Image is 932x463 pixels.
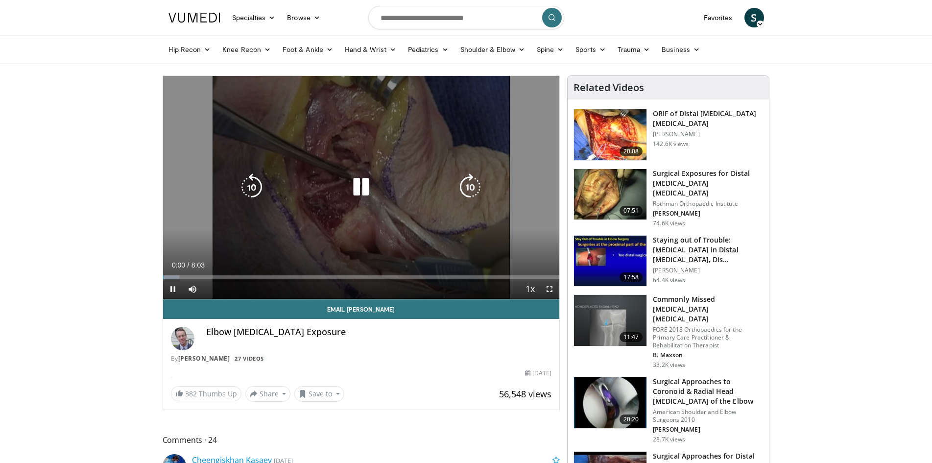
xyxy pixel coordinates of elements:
a: Spine [531,40,570,59]
h4: Elbow [MEDICAL_DATA] Exposure [206,327,552,338]
a: Hand & Wrist [339,40,402,59]
span: 8:03 [191,261,205,269]
span: 0:00 [172,261,185,269]
h3: Surgical Approaches to Coronoid & Radial Head [MEDICAL_DATA] of the Elbow [653,377,763,406]
a: Shoulder & Elbow [454,40,531,59]
p: American Shoulder and Elbow Surgeons 2010 [653,408,763,424]
p: B. Maxson [653,351,763,359]
span: 11:47 [620,332,643,342]
a: Sports [570,40,612,59]
a: [PERSON_NAME] [178,354,230,363]
button: Fullscreen [540,279,559,299]
a: Specialties [226,8,282,27]
img: orif-sanch_3.png.150x105_q85_crop-smart_upscale.jpg [574,109,646,160]
h4: Related Videos [574,82,644,94]
h3: Surgical Exposures for Distal [MEDICAL_DATA] [MEDICAL_DATA] [653,169,763,198]
p: FORE 2018 Orthopaedics for the Primary Care Practitioner & Rehabilitation Therapist [653,326,763,349]
h3: ORIF of Distal [MEDICAL_DATA] [MEDICAL_DATA] [653,109,763,128]
span: 56,548 views [499,388,551,400]
div: By [171,354,552,363]
a: Browse [281,8,326,27]
span: 07:51 [620,206,643,216]
button: Mute [183,279,202,299]
p: 33.2K views [653,361,685,369]
span: / [188,261,190,269]
span: 382 [185,389,197,398]
div: [DATE] [525,369,551,378]
a: 20:20 Surgical Approaches to Coronoid & Radial Head [MEDICAL_DATA] of the Elbow American Shoulder... [574,377,763,443]
p: [PERSON_NAME] [653,267,763,274]
img: Q2xRg7exoPLTwO8X4xMDoxOjB1O8AjAz_1.150x105_q85_crop-smart_upscale.jpg [574,236,646,287]
img: 70322_0000_3.png.150x105_q85_crop-smart_upscale.jpg [574,169,646,220]
a: 20:08 ORIF of Distal [MEDICAL_DATA] [MEDICAL_DATA] [PERSON_NAME] 142.6K views [574,109,763,161]
a: 07:51 Surgical Exposures for Distal [MEDICAL_DATA] [MEDICAL_DATA] Rothman Orthopaedic Institute [... [574,169,763,227]
a: 11:47 Commonly Missed [MEDICAL_DATA] [MEDICAL_DATA] FORE 2018 Orthopaedics for the Primary Care P... [574,294,763,369]
h3: Commonly Missed [MEDICAL_DATA] [MEDICAL_DATA] [653,294,763,324]
video-js: Video Player [163,76,560,299]
a: 17:58 Staying out of Trouble: [MEDICAL_DATA] in Distal [MEDICAL_DATA], Dis… [PERSON_NAME] 64.4K v... [574,235,763,287]
a: Foot & Ankle [277,40,339,59]
div: Progress Bar [163,275,560,279]
input: Search topics, interventions [368,6,564,29]
a: Email [PERSON_NAME] [163,299,560,319]
p: 74.6K views [653,219,685,227]
h3: Staying out of Trouble: [MEDICAL_DATA] in Distal [MEDICAL_DATA], Dis… [653,235,763,265]
p: Rothman Orthopaedic Institute [653,200,763,208]
button: Playback Rate [520,279,540,299]
img: b2c65235-e098-4cd2-ab0f-914df5e3e270.150x105_q85_crop-smart_upscale.jpg [574,295,646,346]
span: 17:58 [620,272,643,282]
img: Avatar [171,327,194,350]
span: 20:08 [620,146,643,156]
p: [PERSON_NAME] [653,426,763,434]
a: Favorites [698,8,739,27]
a: Hip Recon [163,40,217,59]
a: Pediatrics [402,40,454,59]
p: 142.6K views [653,140,689,148]
img: stein2_1.png.150x105_q85_crop-smart_upscale.jpg [574,377,646,428]
a: Trauma [612,40,656,59]
button: Share [245,386,291,402]
a: S [744,8,764,27]
span: 20:20 [620,414,643,424]
p: [PERSON_NAME] [653,210,763,218]
img: VuMedi Logo [168,13,220,23]
button: Pause [163,279,183,299]
span: Comments 24 [163,434,560,446]
a: 27 Videos [232,354,267,363]
a: Business [656,40,706,59]
p: 64.4K views [653,276,685,284]
p: 28.7K views [653,436,685,443]
p: [PERSON_NAME] [653,130,763,138]
a: 382 Thumbs Up [171,386,241,401]
a: Knee Recon [216,40,277,59]
button: Save to [294,386,344,402]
